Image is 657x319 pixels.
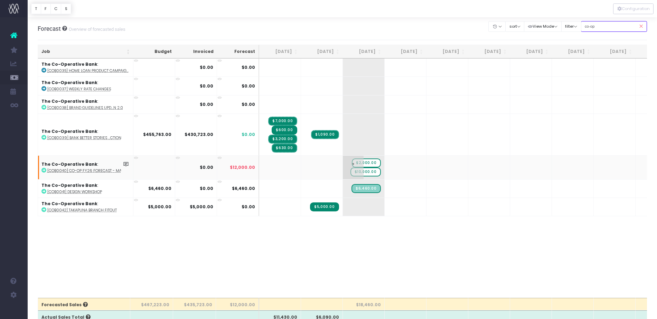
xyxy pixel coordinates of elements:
strong: $0.00 [200,164,213,170]
span: $6,460.00 [232,185,255,192]
abbr: [COB0038] Brand Guidelines Updated: Version 2.0 [47,105,123,110]
th: Job: activate to sort column ascending [38,45,133,58]
td: : [38,179,133,198]
td: : [38,198,133,216]
button: Configuration [613,3,654,14]
th: Oct 25: activate to sort column ascending [426,45,468,58]
th: $467,223.00 [130,298,173,310]
div: Vertical button group [31,3,71,14]
span: wayahead Sales Forecast Item [350,167,381,176]
span: Streamtime Invoice: INV-13475 – [COB0039] Bank Better Stories TD Rate Change<br />Deferred income... [311,130,339,139]
span: Forecasted Sales [41,302,88,308]
strong: $5,000.00 [148,204,171,210]
strong: The Co-Operative Bank [41,128,97,134]
span: Forecast [38,25,61,32]
strong: $0.00 [200,64,213,70]
strong: The Co-Operative Bank [41,98,97,104]
td: : [38,76,133,95]
abbr: [COB0039] Bank Better Stories Video Production [47,135,121,140]
abbr: [COB0035] Home Loan Product Campaign [47,68,129,73]
th: Jul 25: activate to sort column ascending [301,45,343,58]
button: S [61,3,71,14]
strong: The Co-Operative Bank [41,80,97,85]
small: Overview of forecasted sales [67,25,125,32]
img: images/default_profile_image.png [9,305,19,316]
span: Streamtime Draft Invoice: INV-13510 – [COB0041] Design Workshop [351,184,381,193]
strong: The Co-Operative Bank [41,161,97,167]
span: + [343,156,364,179]
td: : [38,155,133,179]
span: $0.00 [242,131,255,138]
span: $0.00 [242,101,255,108]
strong: $430,723.00 [185,131,213,137]
button: C [50,3,62,14]
th: $18,460.00 [343,298,385,310]
span: Streamtime Invoice: INV-13357 – [COB0039] Bank Better Stories Video Production<br />Accrued incom... [268,117,297,126]
span: $0.00 [242,64,255,71]
button: filter [561,21,581,32]
span: wayahead Sales Forecast Item [352,158,381,167]
input: Search... [581,21,647,32]
span: Streamtime Invoice: INV-13439 – [COB0039] Bank Better Stories TD Rate Change<br />Accrued income ... [272,144,297,153]
strong: The Co-Operative Bank [41,182,97,188]
strong: $6,460.00 [148,185,171,191]
span: $0.00 [242,204,255,210]
th: Budget [133,45,175,58]
div: Vertical button group [613,3,654,14]
td: : [38,58,133,76]
abbr: [COB0037] Weekly Rate Changes [47,86,111,92]
button: F [41,3,51,14]
abbr: [COB0040] Co-Op FY26 Forecast - Maybes [47,168,126,173]
th: $435,723.00 [173,298,216,310]
abbr: [COB0041] Design Workshop [47,189,102,194]
span: Streamtime Invoice: INV-13438 – [COB0039] Bank Better Stories OOH & Digi Production<br />Accrued ... [268,135,297,144]
th: Dec 25: activate to sort column ascending [510,45,552,58]
span: $12,000.00 [230,164,255,171]
th: Invoiced [175,45,217,58]
th: Sep 25: activate to sort column ascending [385,45,426,58]
strong: $455,763.00 [143,131,171,137]
th: Aug 25: activate to sort column ascending [343,45,385,58]
button: sort [505,21,524,32]
th: Forecast [217,45,259,58]
td: : [38,113,133,155]
span: Streamtime Invoice: INV-13437 – [COB0039] Bank Better Stories Video Production [272,126,297,135]
th: $12,000.00 [216,298,259,310]
button: View Mode [524,21,562,32]
strong: The Co-Operative Bank [41,61,97,67]
strong: The Co-Operative Bank [41,201,97,207]
th: Feb 26: activate to sort column ascending [594,45,636,58]
strong: $0.00 [200,185,213,191]
th: Nov 25: activate to sort column ascending [468,45,510,58]
button: T [31,3,41,14]
th: Jan 26: activate to sort column ascending [552,45,594,58]
td: : [38,95,133,113]
strong: $5,000.00 [190,204,213,210]
span: $0.00 [242,83,255,89]
abbr: [COB0042] Takapuna Branch Fitout [47,208,117,213]
strong: $0.00 [200,101,213,107]
strong: $0.00 [200,83,213,89]
span: Streamtime Invoice: INV-13505 – [COB0042] Takapuna Branch Fitout [310,202,339,211]
th: Jun 25: activate to sort column ascending [259,45,301,58]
